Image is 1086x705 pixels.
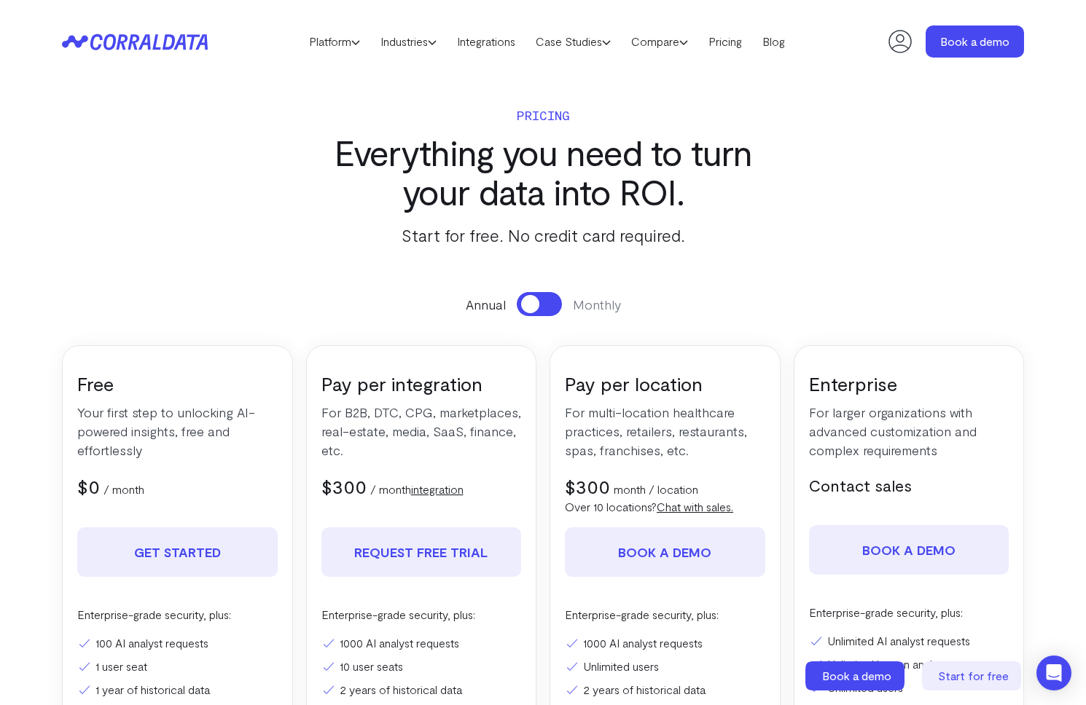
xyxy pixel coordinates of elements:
[565,498,765,516] p: Over 10 locations?
[77,527,278,577] a: Get Started
[614,481,698,498] p: month / location
[565,371,765,395] h3: Pay per location
[321,371,522,395] h3: Pay per integration
[466,295,506,314] span: Annual
[306,222,780,248] p: Start for free. No credit card required.
[809,403,1009,460] p: For larger organizations with advanced customization and complex requirements
[809,525,1009,575] a: Book a demo
[621,31,698,52] a: Compare
[77,681,278,698] li: 1 year of historical data
[321,403,522,460] p: For B2B, DTC, CPG, marketplaces, real-estate, media, SaaS, finance, etc.
[77,475,100,497] span: $0
[565,634,765,652] li: 1000 AI analyst requests
[698,31,752,52] a: Pricing
[321,606,522,623] p: Enterprise-grade security, plus:
[77,403,278,460] p: Your first step to unlocking AI-powered insights, free and effortlessly
[77,371,278,395] h3: Free
[77,634,278,652] li: 100 AI analyst requests
[306,133,780,211] h3: Everything you need to turn your data into ROI.
[809,474,1009,496] h5: Contact sales
[321,634,522,652] li: 1000 AI analyst requests
[822,669,891,682] span: Book a demo
[565,658,765,675] li: Unlimited users
[447,31,526,52] a: Integrations
[752,31,795,52] a: Blog
[809,655,1009,673] li: Unlimited human analyst requests
[411,482,464,496] a: integration
[565,606,765,623] p: Enterprise-grade security, plus:
[565,403,765,460] p: For multi-location healthcare practices, retailers, restaurants, spas, franchises, etc.
[565,475,610,497] span: $300
[809,371,1009,395] h3: Enterprise
[565,527,765,577] a: Book a demo
[565,681,765,698] li: 2 years of historical data
[526,31,621,52] a: Case Studies
[370,31,447,52] a: Industries
[321,475,367,497] span: $300
[77,658,278,675] li: 1 user seat
[103,481,144,498] p: / month
[77,606,278,623] p: Enterprise-grade security, plus:
[299,31,370,52] a: Platform
[657,500,733,513] a: Chat with sales.
[809,632,1009,650] li: Unlimited AI analyst requests
[805,661,907,690] a: Book a demo
[321,527,522,577] a: REQUEST FREE TRIAL
[573,295,621,314] span: Monthly
[306,105,780,125] p: Pricing
[809,604,1009,621] p: Enterprise-grade security, plus:
[321,658,522,675] li: 10 user seats
[926,25,1024,58] a: Book a demo
[370,481,464,498] p: / month
[321,681,522,698] li: 2 years of historical data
